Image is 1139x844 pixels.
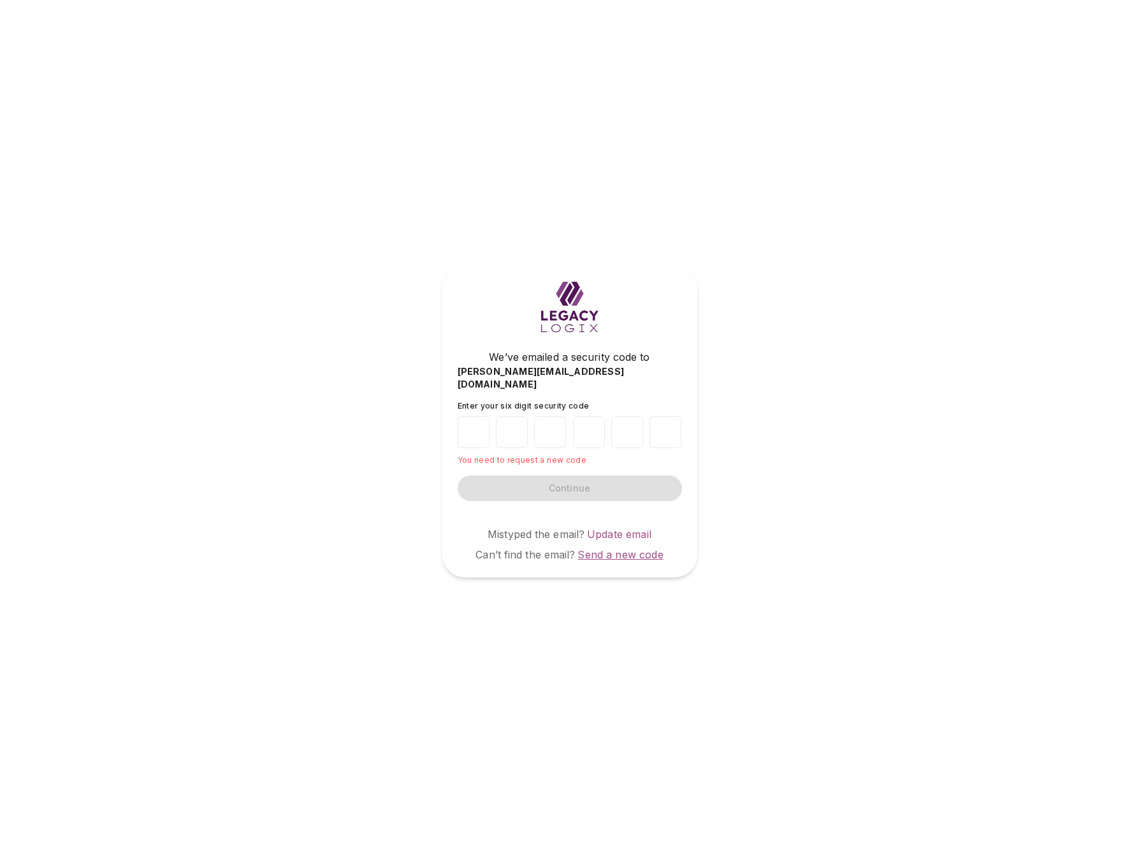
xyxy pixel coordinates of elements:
span: [PERSON_NAME][EMAIL_ADDRESS][DOMAIN_NAME] [458,365,682,391]
span: Mistyped the email? [488,528,584,541]
span: We’ve emailed a security code to [489,349,649,365]
span: Enter your six digit security code [458,401,590,411]
a: Send a new code [577,548,663,561]
p: You need to request a new code [458,455,682,465]
a: Update email [587,528,651,541]
span: Can’t find the email? [475,548,575,561]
